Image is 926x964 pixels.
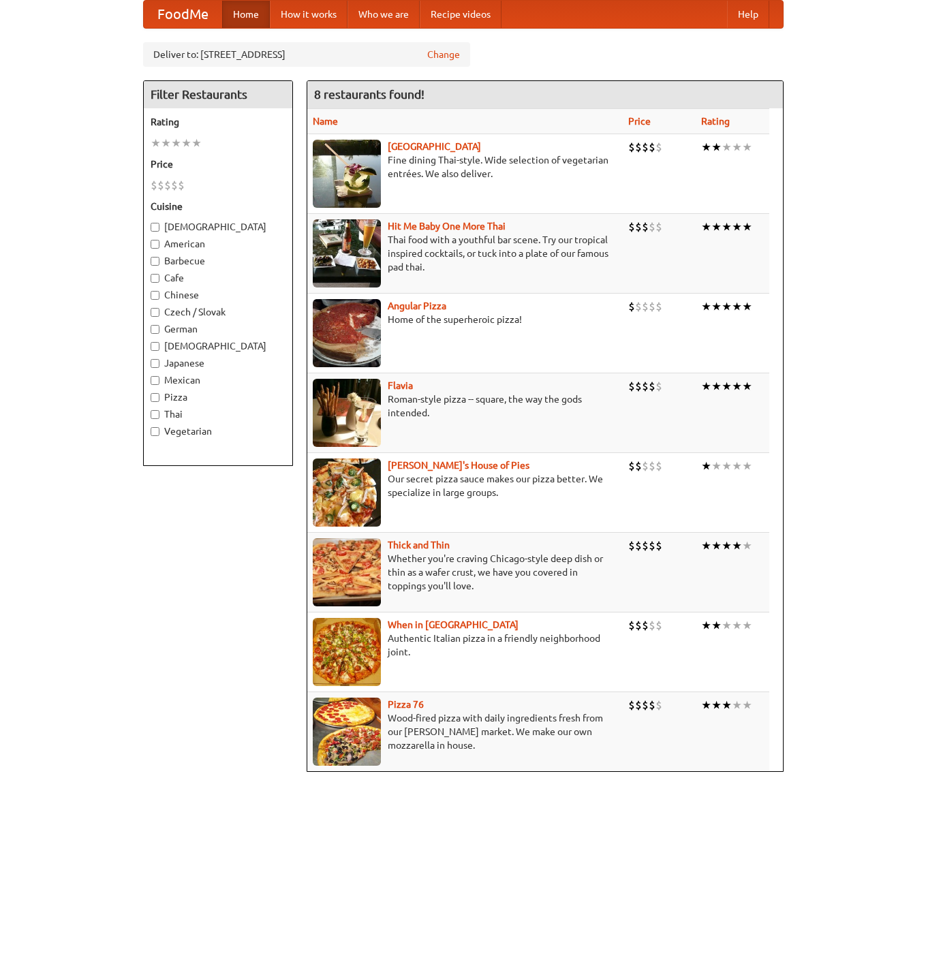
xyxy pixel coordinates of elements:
[701,140,711,155] li: ★
[649,618,655,633] li: $
[151,322,285,336] label: German
[701,219,711,234] li: ★
[732,538,742,553] li: ★
[388,221,506,232] a: Hit Me Baby One More Thai
[642,698,649,713] li: $
[313,116,338,127] a: Name
[732,458,742,473] li: ★
[649,538,655,553] li: $
[732,140,742,155] li: ★
[655,219,662,234] li: $
[143,42,470,67] div: Deliver to: [STREET_ADDRESS]
[649,299,655,314] li: $
[348,1,420,28] a: Who we are
[151,356,285,370] label: Japanese
[313,472,618,499] p: Our secret pizza sauce makes our pizza better. We specialize in large groups.
[313,632,618,659] p: Authentic Italian pizza in a friendly neighborhood joint.
[642,458,649,473] li: $
[313,233,618,274] p: Thai food with a youthful bar scene. Try our tropical inspired cocktails, or tuck into a plate of...
[628,140,635,155] li: $
[388,300,446,311] a: Angular Pizza
[151,220,285,234] label: [DEMOGRAPHIC_DATA]
[711,379,722,394] li: ★
[270,1,348,28] a: How it works
[151,339,285,353] label: [DEMOGRAPHIC_DATA]
[151,376,159,385] input: Mexican
[151,271,285,285] label: Cafe
[388,619,519,630] a: When in [GEOGRAPHIC_DATA]
[711,219,722,234] li: ★
[655,698,662,713] li: $
[628,299,635,314] li: $
[313,538,381,606] img: thick.jpg
[151,237,285,251] label: American
[388,141,481,152] b: [GEOGRAPHIC_DATA]
[161,136,171,151] li: ★
[313,379,381,447] img: flavia.jpg
[314,88,425,101] ng-pluralize: 8 restaurants found!
[151,373,285,387] label: Mexican
[151,200,285,213] h5: Cuisine
[732,219,742,234] li: ★
[151,424,285,438] label: Vegetarian
[151,178,157,193] li: $
[649,698,655,713] li: $
[151,390,285,404] label: Pizza
[164,178,171,193] li: $
[635,458,642,473] li: $
[171,178,178,193] li: $
[711,458,722,473] li: ★
[655,538,662,553] li: $
[649,219,655,234] li: $
[151,305,285,319] label: Czech / Slovak
[732,618,742,633] li: ★
[388,460,529,471] a: [PERSON_NAME]'s House of Pies
[655,140,662,155] li: $
[642,538,649,553] li: $
[701,116,730,127] a: Rating
[642,618,649,633] li: $
[628,618,635,633] li: $
[642,299,649,314] li: $
[628,379,635,394] li: $
[628,116,651,127] a: Price
[178,178,185,193] li: $
[388,380,413,391] a: Flavia
[144,1,222,28] a: FoodMe
[151,115,285,129] h5: Rating
[701,618,711,633] li: ★
[313,313,618,326] p: Home of the superheroic pizza!
[655,299,662,314] li: $
[313,219,381,287] img: babythai.jpg
[628,219,635,234] li: $
[742,299,752,314] li: ★
[151,157,285,171] h5: Price
[151,359,159,368] input: Japanese
[732,379,742,394] li: ★
[642,140,649,155] li: $
[151,240,159,249] input: American
[151,427,159,436] input: Vegetarian
[655,618,662,633] li: $
[635,618,642,633] li: $
[635,299,642,314] li: $
[313,618,381,686] img: wheninrome.jpg
[742,140,752,155] li: ★
[722,698,732,713] li: ★
[151,410,159,419] input: Thai
[701,299,711,314] li: ★
[742,538,752,553] li: ★
[151,342,159,351] input: [DEMOGRAPHIC_DATA]
[313,140,381,208] img: satay.jpg
[722,618,732,633] li: ★
[151,274,159,283] input: Cafe
[427,48,460,61] a: Change
[171,136,181,151] li: ★
[151,257,159,266] input: Barbecue
[151,223,159,232] input: [DEMOGRAPHIC_DATA]
[388,699,424,710] b: Pizza 76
